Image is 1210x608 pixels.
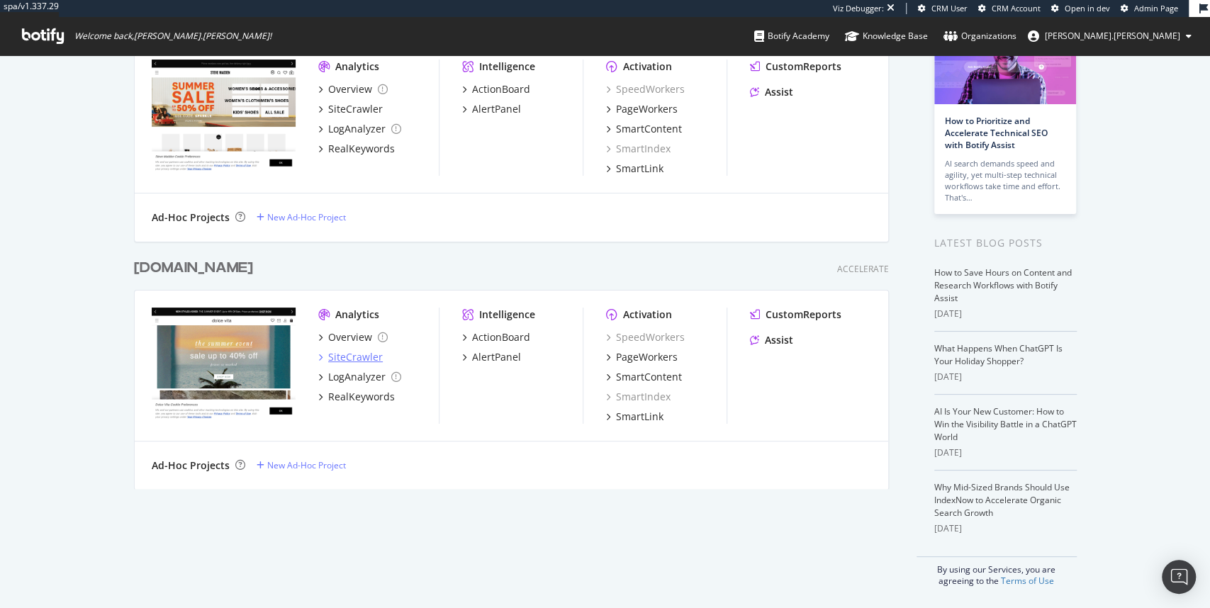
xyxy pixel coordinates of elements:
a: SmartIndex [606,142,671,156]
a: CustomReports [750,60,841,74]
div: [DATE] [934,308,1077,320]
a: How to Prioritize and Accelerate Technical SEO with Botify Assist [945,115,1048,151]
a: Overview [318,82,388,96]
a: Assist [750,85,793,99]
a: CRM User [918,3,968,14]
div: Activation [623,308,672,322]
div: Viz Debugger: [833,3,884,14]
a: Knowledge Base [845,17,928,55]
div: [DATE] [934,446,1077,459]
div: Overview [328,330,372,344]
div: SmartContent [616,122,682,136]
div: LogAnalyzer [328,370,386,384]
a: SiteCrawler [318,102,383,116]
a: SmartContent [606,122,682,136]
img: How to Prioritize and Accelerate Technical SEO with Botify Assist [934,30,1076,104]
div: AlertPanel [472,350,521,364]
div: Knowledge Base [845,29,928,43]
div: AI search demands speed and agility, yet multi-step technical workflows take time and effort. Tha... [945,158,1065,203]
div: RealKeywords [328,142,395,156]
a: What Happens When ChatGPT Is Your Holiday Shopper? [934,342,1063,367]
a: RealKeywords [318,142,395,156]
a: AlertPanel [462,102,521,116]
a: Why Mid-Sized Brands Should Use IndexNow to Accelerate Organic Search Growth [934,481,1070,519]
a: Organizations [943,17,1016,55]
a: CustomReports [750,308,841,322]
span: CRM Account [992,3,1041,13]
a: Botify Academy [754,17,829,55]
a: ActionBoard [462,330,530,344]
a: PageWorkers [606,350,678,364]
a: New Ad-Hoc Project [257,459,346,471]
img: www.dolcevita.com [152,308,296,422]
div: RealKeywords [328,390,395,404]
a: Assist [750,333,793,347]
div: ActionBoard [472,82,530,96]
span: michael.levin [1045,30,1180,42]
a: SiteCrawler [318,350,383,364]
div: Analytics [335,308,379,322]
div: Activation [623,60,672,74]
a: SmartLink [606,162,663,176]
a: LogAnalyzer [318,370,401,384]
span: Open in dev [1065,3,1110,13]
a: Terms of Use [1001,575,1054,587]
a: Admin Page [1121,3,1178,14]
span: Admin Page [1134,3,1178,13]
div: Open Intercom Messenger [1162,560,1196,594]
div: SmartLink [616,410,663,424]
div: CustomReports [766,308,841,322]
div: Latest Blog Posts [934,235,1077,251]
div: Analytics [335,60,379,74]
div: Assist [765,333,793,347]
div: [DOMAIN_NAME] [134,258,253,278]
a: SmartLink [606,410,663,424]
a: PageWorkers [606,102,678,116]
a: SpeedWorkers [606,82,685,96]
a: Overview [318,330,388,344]
div: ActionBoard [472,330,530,344]
a: LogAnalyzer [318,122,401,136]
a: ActionBoard [462,82,530,96]
div: LogAnalyzer [328,122,386,136]
div: AlertPanel [472,102,521,116]
a: SpeedWorkers [606,330,685,344]
a: RealKeywords [318,390,395,404]
a: New Ad-Hoc Project [257,211,346,223]
a: SmartIndex [606,390,671,404]
div: Intelligence [479,60,535,74]
a: How to Save Hours on Content and Research Workflows with Botify Assist [934,266,1072,304]
div: Intelligence [479,308,535,322]
div: Organizations [943,29,1016,43]
div: Accelerate [837,263,889,275]
div: Ad-Hoc Projects [152,458,230,473]
div: PageWorkers [616,102,678,116]
div: [DATE] [934,371,1077,383]
div: SmartContent [616,370,682,384]
div: [DATE] [934,522,1077,535]
div: SiteCrawler [328,350,383,364]
a: [DOMAIN_NAME] [134,258,259,278]
div: Ad-Hoc Projects [152,210,230,225]
img: www.stevemadden.com [152,60,296,174]
div: SiteCrawler [328,102,383,116]
a: SmartContent [606,370,682,384]
div: PageWorkers [616,350,678,364]
div: SmartLink [616,162,663,176]
a: Open in dev [1051,3,1110,14]
a: AlertPanel [462,350,521,364]
div: Botify Academy [754,29,829,43]
button: [PERSON_NAME].[PERSON_NAME] [1016,25,1203,47]
div: CustomReports [766,60,841,74]
div: Assist [765,85,793,99]
div: Overview [328,82,372,96]
div: New Ad-Hoc Project [267,211,346,223]
span: Welcome back, [PERSON_NAME].[PERSON_NAME] ! [74,30,271,42]
a: CRM Account [978,3,1041,14]
a: AI Is Your New Customer: How to Win the Visibility Battle in a ChatGPT World [934,405,1077,443]
div: New Ad-Hoc Project [267,459,346,471]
